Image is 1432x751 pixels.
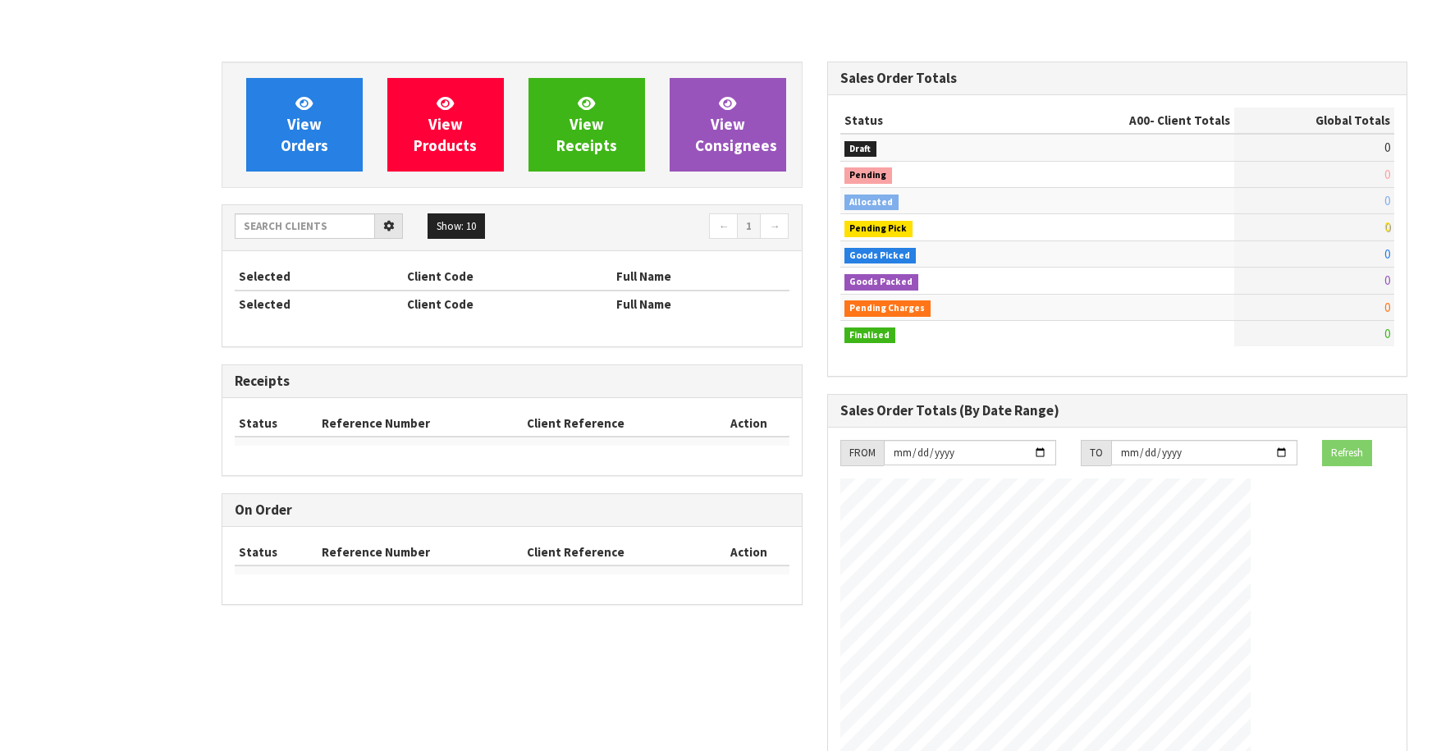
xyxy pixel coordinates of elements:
[844,221,913,237] span: Pending Pick
[235,410,318,437] th: Status
[612,291,789,317] th: Full Name
[1384,140,1390,155] span: 0
[235,502,789,518] h3: On Order
[844,167,893,184] span: Pending
[235,291,403,317] th: Selected
[281,94,328,155] span: View Orders
[528,78,645,172] a: ViewReceipts
[318,539,523,566] th: Reference Number
[318,410,523,437] th: Reference Number
[737,213,761,240] a: 1
[1384,193,1390,208] span: 0
[844,195,899,211] span: Allocated
[403,263,612,290] th: Client Code
[1384,246,1390,262] span: 0
[709,213,738,240] a: ←
[1322,440,1372,466] button: Refresh
[709,539,789,566] th: Action
[403,291,612,317] th: Client Code
[1081,440,1111,466] div: TO
[428,213,485,240] button: Show: 10
[844,327,896,344] span: Finalised
[695,94,777,155] span: View Consignees
[844,274,919,291] span: Goods Packed
[235,373,789,389] h3: Receipts
[840,108,1023,134] th: Status
[556,94,617,155] span: View Receipts
[524,213,789,242] nav: Page navigation
[235,539,318,566] th: Status
[523,410,710,437] th: Client Reference
[1234,108,1394,134] th: Global Totals
[1384,167,1390,182] span: 0
[1384,272,1390,288] span: 0
[612,263,789,290] th: Full Name
[840,440,884,466] div: FROM
[840,71,1395,86] h3: Sales Order Totals
[1384,326,1390,341] span: 0
[1384,219,1390,235] span: 0
[387,78,504,172] a: ViewProducts
[1384,300,1390,315] span: 0
[844,141,877,158] span: Draft
[840,403,1395,419] h3: Sales Order Totals (By Date Range)
[844,248,917,264] span: Goods Picked
[523,539,710,566] th: Client Reference
[760,213,789,240] a: →
[235,263,403,290] th: Selected
[670,78,786,172] a: ViewConsignees
[235,213,375,239] input: Search clients
[1129,112,1150,128] span: A00
[414,94,477,155] span: View Products
[246,78,363,172] a: ViewOrders
[709,410,789,437] th: Action
[844,300,931,317] span: Pending Charges
[1023,108,1234,134] th: - Client Totals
